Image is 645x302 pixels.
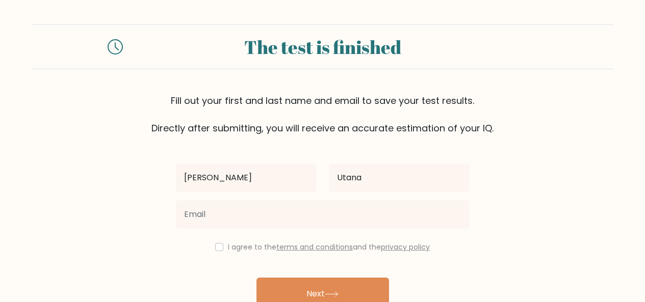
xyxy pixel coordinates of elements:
a: privacy policy [381,242,430,252]
input: First name [176,163,317,192]
input: Last name [329,163,470,192]
label: I agree to the and the [228,242,430,252]
div: The test is finished [135,33,510,61]
input: Email [176,200,470,229]
div: Fill out your first and last name and email to save your test results. Directly after submitting,... [32,94,613,135]
a: terms and conditions [276,242,353,252]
